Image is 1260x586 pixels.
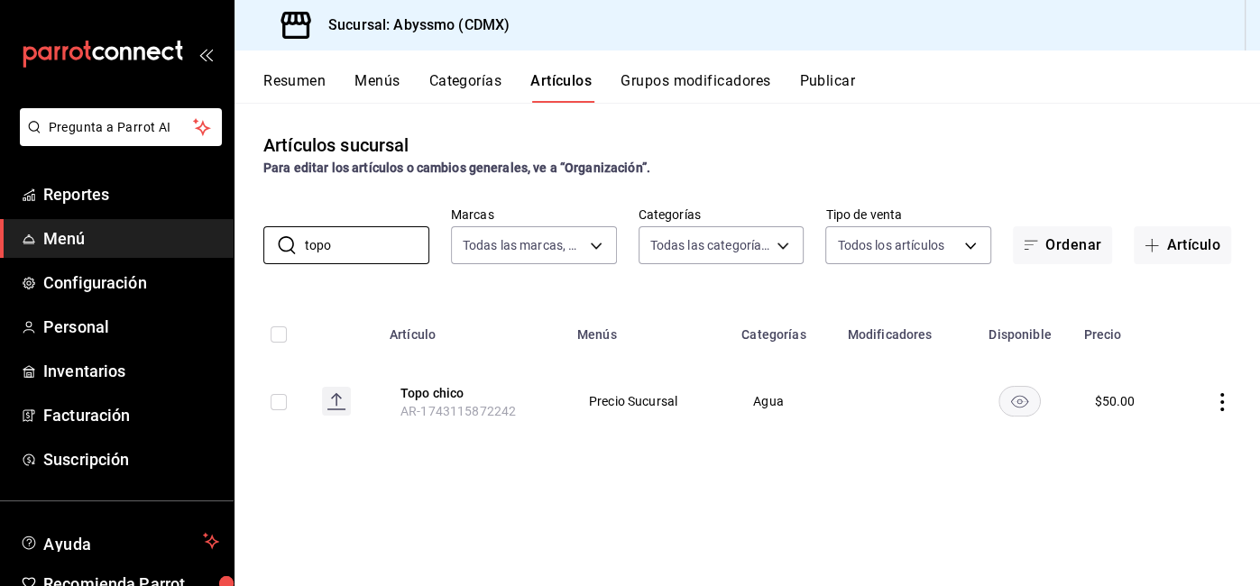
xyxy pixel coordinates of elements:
[837,236,944,254] span: Todos los artículos
[639,208,805,221] label: Categorías
[263,132,409,159] div: Artículos sucursal
[753,395,814,407] span: Agua
[43,270,219,295] span: Configuración
[263,160,650,175] strong: Para editar los artículos o cambios generales, ve a “Organización”.
[43,315,219,339] span: Personal
[43,182,219,206] span: Reportes
[1213,393,1231,411] button: actions
[1072,300,1175,358] th: Precio
[566,300,731,358] th: Menús
[263,72,1260,103] div: navigation tabs
[20,108,222,146] button: Pregunta a Parrot AI
[621,72,770,103] button: Grupos modificadores
[429,72,502,103] button: Categorías
[998,386,1041,417] button: availability-product
[314,14,510,36] h3: Sucursal: Abyssmo (CDMX)
[354,72,400,103] button: Menús
[650,236,771,254] span: Todas las categorías, Sin categoría
[400,384,545,402] button: edit-product-location
[530,72,592,103] button: Artículos
[799,72,855,103] button: Publicar
[198,47,213,61] button: open_drawer_menu
[1013,226,1112,264] button: Ordenar
[49,118,194,137] span: Pregunta a Parrot AI
[400,404,516,418] span: AR-1743115872242
[1094,392,1135,410] div: $ 50.00
[731,300,836,358] th: Categorías
[825,208,991,221] label: Tipo de venta
[43,359,219,383] span: Inventarios
[379,300,566,358] th: Artículo
[1134,226,1231,264] button: Artículo
[263,72,326,103] button: Resumen
[463,236,584,254] span: Todas las marcas, Sin marca
[305,227,429,263] input: Buscar artículo
[968,300,1073,358] th: Disponible
[13,131,222,150] a: Pregunta a Parrot AI
[43,226,219,251] span: Menú
[43,530,196,552] span: Ayuda
[836,300,967,358] th: Modificadores
[43,447,219,472] span: Suscripción
[43,403,219,427] span: Facturación
[589,395,708,407] span: Precio Sucursal
[451,208,617,221] label: Marcas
